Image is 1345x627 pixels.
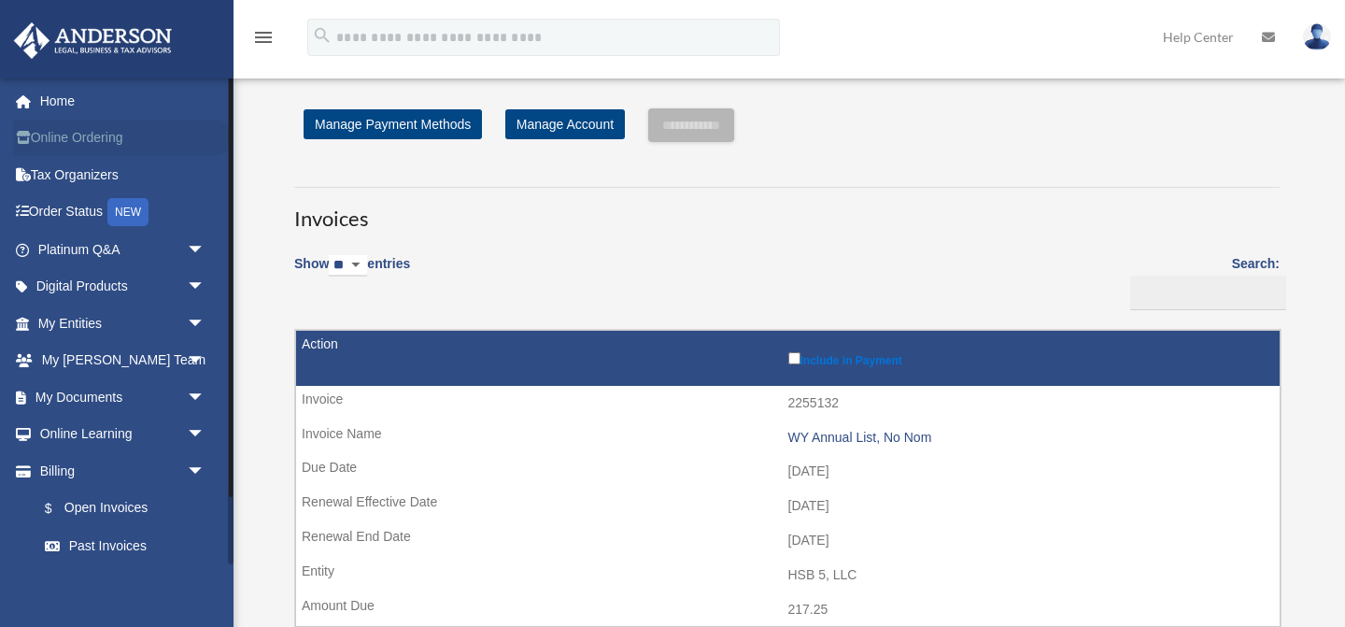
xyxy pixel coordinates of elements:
[312,25,333,46] i: search
[294,187,1280,234] h3: Invoices
[187,342,224,380] span: arrow_drop_down
[13,193,234,232] a: Order StatusNEW
[187,305,224,343] span: arrow_drop_down
[187,378,224,417] span: arrow_drop_down
[296,454,1280,490] td: [DATE]
[1303,23,1331,50] img: User Pic
[13,268,234,306] a: Digital Productsarrow_drop_down
[13,156,234,193] a: Tax Organizers
[296,489,1280,524] td: [DATE]
[296,558,1280,593] td: HSB 5, LLC
[252,33,275,49] a: menu
[788,352,800,364] input: Include in Payment
[13,378,234,416] a: My Documentsarrow_drop_down
[13,305,234,342] a: My Entitiesarrow_drop_down
[788,430,1271,446] div: WY Annual List, No Nom
[13,342,234,379] a: My [PERSON_NAME] Teamarrow_drop_down
[505,109,625,139] a: Manage Account
[296,523,1280,559] td: [DATE]
[187,452,224,491] span: arrow_drop_down
[294,252,410,295] label: Show entries
[788,349,1271,367] label: Include in Payment
[304,109,482,139] a: Manage Payment Methods
[8,22,177,59] img: Anderson Advisors Platinum Portal
[187,268,224,306] span: arrow_drop_down
[13,120,234,157] a: Online Ordering
[26,527,224,564] a: Past Invoices
[26,490,215,528] a: $Open Invoices
[13,452,224,490] a: Billingarrow_drop_down
[296,386,1280,421] td: 2255132
[252,26,275,49] i: menu
[1130,276,1286,311] input: Search:
[13,82,234,120] a: Home
[107,198,149,226] div: NEW
[1124,252,1280,310] label: Search:
[13,416,234,453] a: Online Learningarrow_drop_down
[329,255,367,277] select: Showentries
[187,416,224,454] span: arrow_drop_down
[55,497,64,520] span: $
[26,564,224,602] a: Manage Payments
[187,231,224,269] span: arrow_drop_down
[13,231,234,268] a: Platinum Q&Aarrow_drop_down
